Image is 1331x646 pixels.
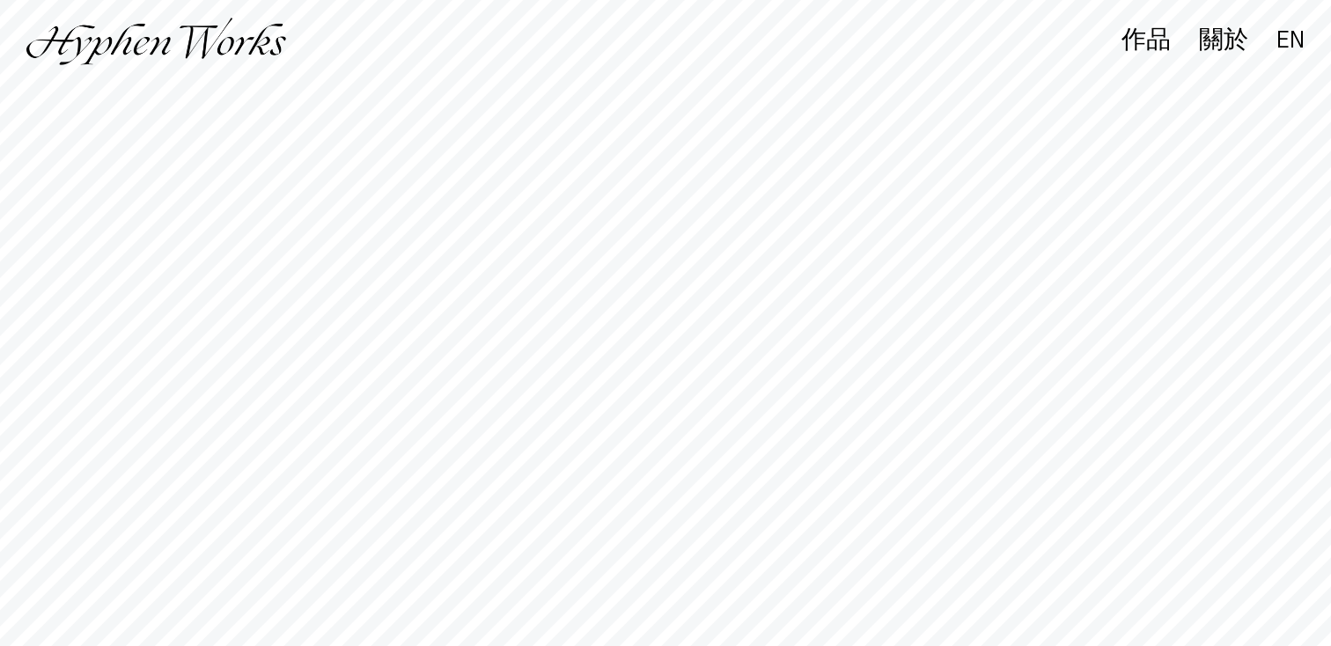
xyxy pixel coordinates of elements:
[1276,31,1305,49] a: EN
[1199,32,1248,52] a: 關於
[1199,28,1248,53] div: 關於
[1121,28,1171,53] div: 作品
[26,18,286,65] img: Hyphen Works
[1121,32,1171,52] a: 作品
